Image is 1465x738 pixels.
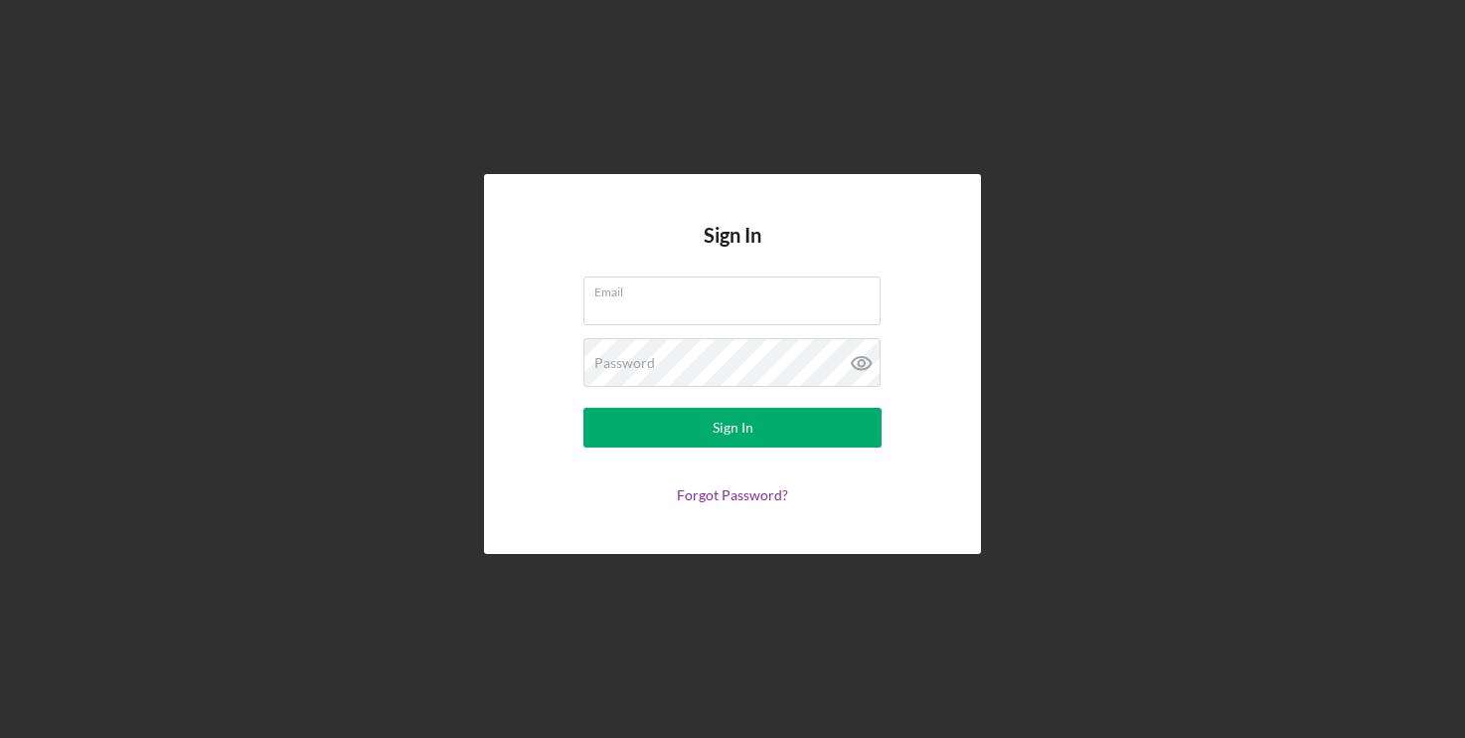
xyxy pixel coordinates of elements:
[713,408,753,448] div: Sign In
[704,224,761,277] h4: Sign In
[594,277,881,299] label: Email
[677,486,788,503] a: Forgot Password?
[594,355,655,371] label: Password
[583,408,882,448] button: Sign In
